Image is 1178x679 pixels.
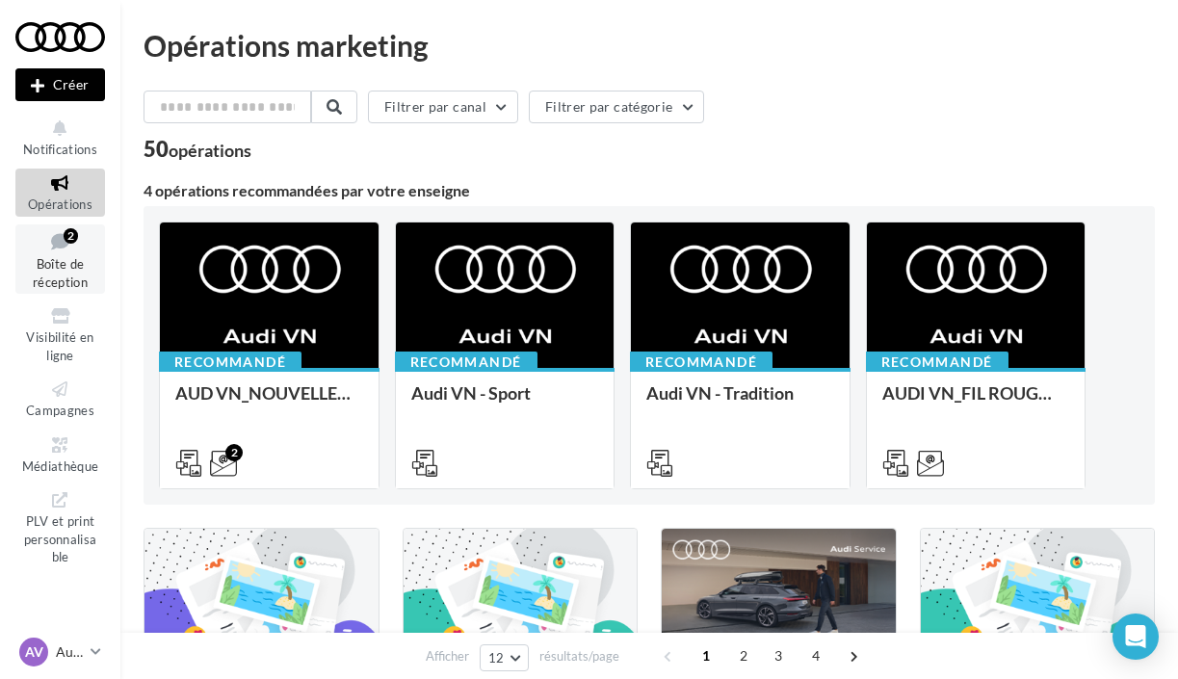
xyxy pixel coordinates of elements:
[480,644,529,671] button: 12
[33,256,88,290] span: Boîte de réception
[395,352,537,373] div: Recommandé
[15,68,105,101] div: Nouvelle campagne
[1113,614,1159,660] div: Open Intercom Messenger
[488,650,505,666] span: 12
[15,375,105,422] a: Campagnes
[630,352,772,373] div: Recommandé
[26,329,93,363] span: Visibilité en ligne
[25,642,43,662] span: AV
[529,91,704,123] button: Filtrer par catégorie
[24,509,97,564] span: PLV et print personnalisable
[144,183,1155,198] div: 4 opérations recommandées par votre enseigne
[28,196,92,212] span: Opérations
[866,352,1008,373] div: Recommandé
[15,224,105,295] a: Boîte de réception2
[728,640,759,671] span: 2
[169,142,251,159] div: opérations
[882,383,1070,422] div: AUDI VN_FIL ROUGE 2025 - A1, Q2, Q3, Q5 et Q4 e-tron
[144,139,251,160] div: 50
[64,228,78,244] div: 2
[159,352,301,373] div: Recommandé
[539,647,619,666] span: résultats/page
[15,431,105,478] a: Médiathèque
[15,114,105,161] button: Notifications
[368,91,518,123] button: Filtrer par canal
[646,383,834,422] div: Audi VN - Tradition
[225,444,243,461] div: 2
[691,640,721,671] span: 1
[15,301,105,367] a: Visibilité en ligne
[800,640,831,671] span: 4
[15,169,105,216] a: Opérations
[426,647,469,666] span: Afficher
[15,68,105,101] button: Créer
[26,403,94,418] span: Campagnes
[22,458,99,474] span: Médiathèque
[15,485,105,569] a: PLV et print personnalisable
[23,142,97,157] span: Notifications
[15,634,105,670] a: AV Audi [PERSON_NAME]
[56,642,83,662] p: Audi [PERSON_NAME]
[175,383,363,422] div: AUD VN_NOUVELLE A6 e-tron
[411,383,599,422] div: Audi VN - Sport
[144,31,1155,60] div: Opérations marketing
[763,640,794,671] span: 3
